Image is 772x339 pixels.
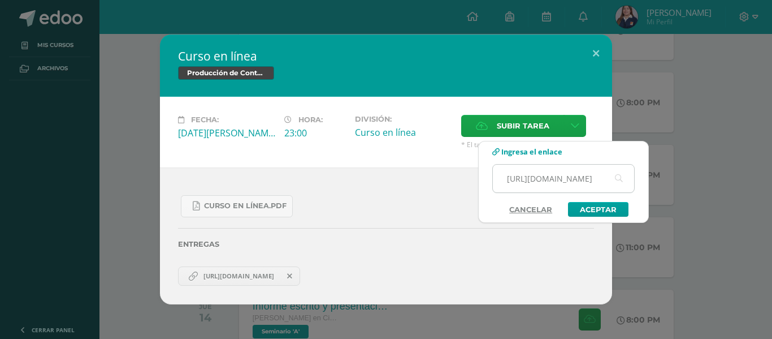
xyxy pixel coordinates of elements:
span: Hora: [298,115,323,124]
label: División: [355,115,452,123]
label: Entregas [178,240,594,248]
a: Curso en línea.pdf [181,195,293,217]
a: Cancelar [498,202,563,217]
a: Aceptar [568,202,628,217]
div: [DATE][PERSON_NAME] [178,127,275,139]
h2: Curso en línea [178,48,594,64]
a: https://sites.google.com/view/iaparatodoscurso/inicio [178,267,300,286]
span: [URL][DOMAIN_NAME] [198,272,280,281]
span: Fecha: [191,115,219,124]
span: Ingresa el enlace [501,147,562,157]
span: Curso en línea.pdf [204,201,287,211]
div: 23:00 [284,127,346,139]
span: * El tamaño máximo permitido es 50 MB [461,140,594,149]
div: Curso en línea [355,126,452,139]
span: Remover entrega [280,270,300,282]
span: Subir tarea [497,115,549,136]
input: Ej. www.google.com [493,165,634,192]
button: Close (Esc) [580,35,612,73]
span: Producción de Contenidos Digitales [178,66,274,80]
